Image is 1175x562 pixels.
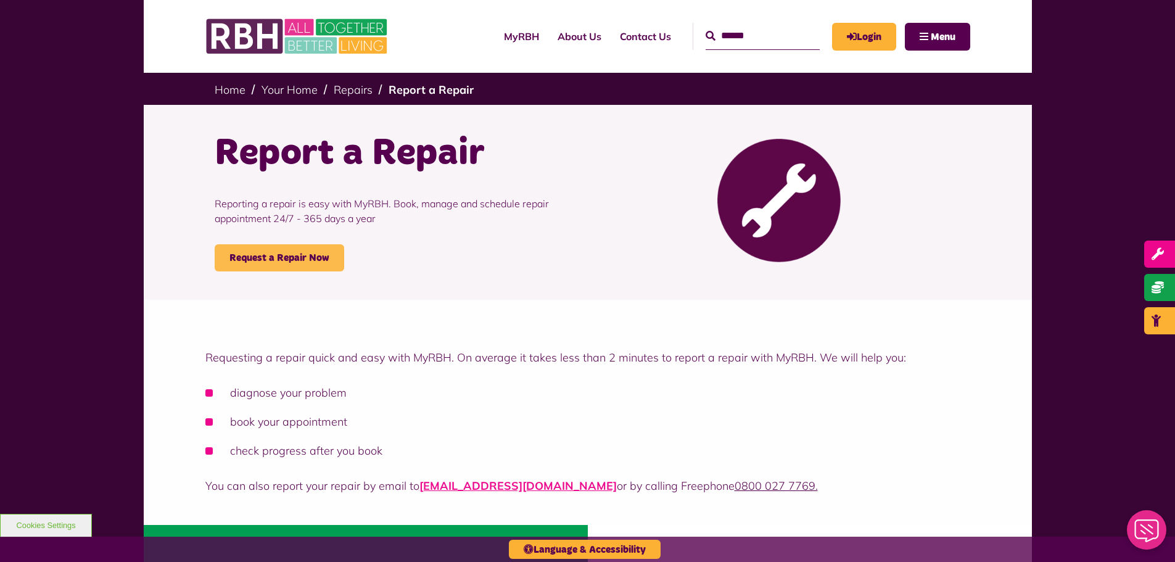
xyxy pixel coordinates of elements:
[931,32,955,42] span: Menu
[735,479,818,493] tcxspan: Call 0800 027 7769. via 3CX
[548,20,611,53] a: About Us
[262,83,318,97] a: Your Home
[717,139,841,262] img: Report Repair
[509,540,661,559] button: Language & Accessibility
[389,83,474,97] a: Report a Repair
[205,12,390,60] img: RBH
[205,384,970,401] li: diagnose your problem
[215,130,579,178] h1: Report a Repair
[205,413,970,430] li: book your appointment
[832,23,896,51] a: MyRBH
[1119,506,1175,562] iframe: Netcall Web Assistant for live chat
[706,23,820,49] input: Search
[905,23,970,51] button: Navigation
[205,349,970,366] p: Requesting a repair quick and easy with MyRBH. On average it takes less than 2 minutes to report ...
[419,479,617,493] a: [EMAIL_ADDRESS][DOMAIN_NAME]
[205,477,970,494] p: You can also report your repair by email to or by calling Freephone
[334,83,373,97] a: Repairs
[215,178,579,244] p: Reporting a repair is easy with MyRBH. Book, manage and schedule repair appointment 24/7 - 365 da...
[495,20,548,53] a: MyRBH
[215,244,344,271] a: Request a Repair Now
[205,442,970,459] li: check progress after you book
[215,83,245,97] a: Home
[611,20,680,53] a: Contact Us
